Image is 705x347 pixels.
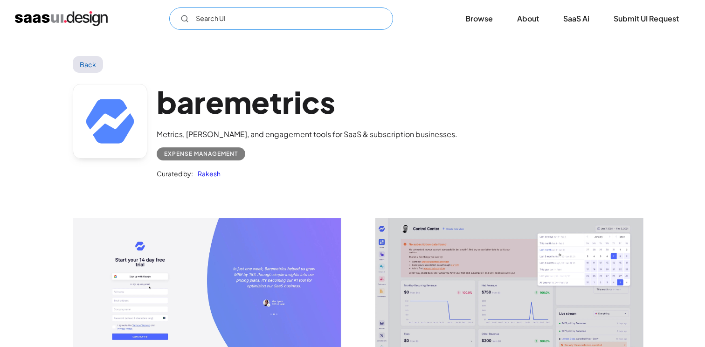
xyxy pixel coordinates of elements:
input: Search UI designs you're looking for... [169,7,393,30]
a: Submit UI Request [602,8,690,29]
h1: baremetrics [157,84,457,120]
a: Back [73,56,103,73]
a: Browse [454,8,504,29]
a: About [506,8,550,29]
div: Curated by: [157,168,193,179]
a: SaaS Ai [552,8,601,29]
a: Rakesh [193,168,221,179]
div: Metrics, [PERSON_NAME], and engagement tools for SaaS & subscription businesses. [157,129,457,140]
div: Expense Management [164,148,238,160]
a: home [15,11,108,26]
form: Email Form [169,7,393,30]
